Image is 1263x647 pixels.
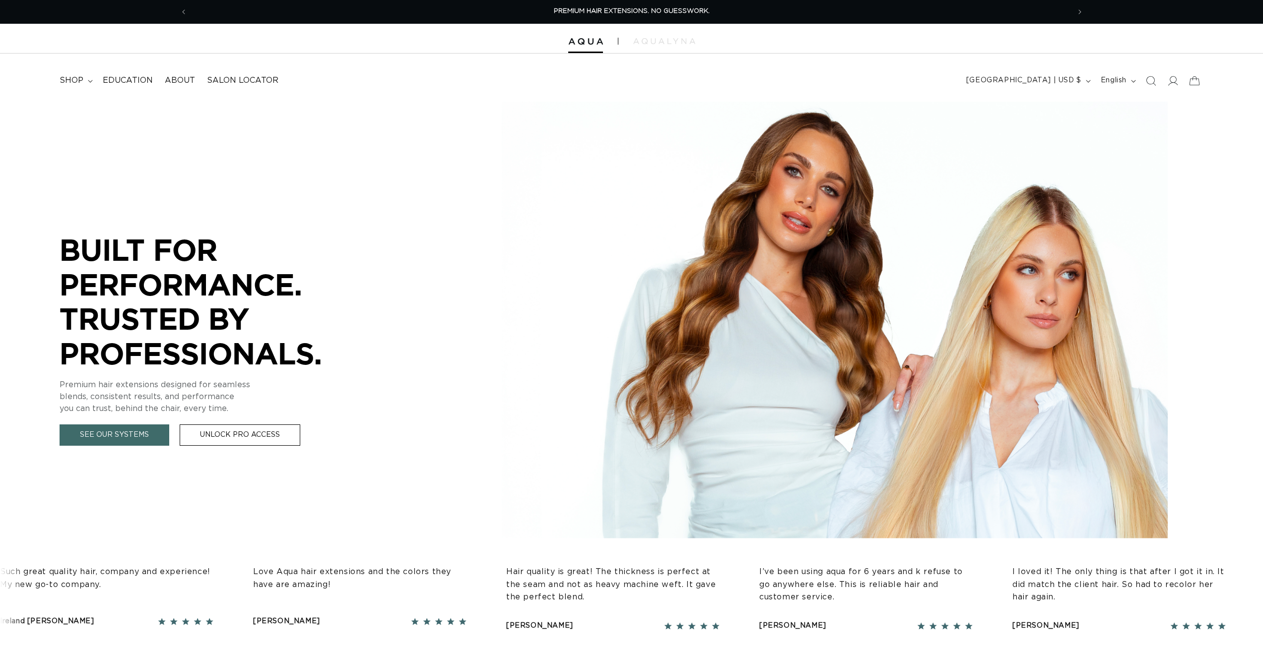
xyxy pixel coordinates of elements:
div: [PERSON_NAME] [499,620,566,632]
span: PREMIUM HAIR EXTENSIONS. NO GUESSWORK. [554,8,710,14]
p: Hair quality is great! The thickness is perfect at the seam and not as heavy machine weft. It gav... [499,566,713,604]
a: See Our Systems [60,424,169,446]
span: Salon Locator [207,75,278,86]
a: Education [97,69,159,92]
p: I’ve been using aqua for 6 years and k refuse to go anywhere else. This is reliable hair and cust... [752,566,966,604]
span: About [165,75,195,86]
img: aqualyna.com [633,38,695,44]
button: Next announcement [1069,2,1091,21]
p: I loved it! The only thing is that after I got it in. It did match the client hair. So had to rec... [1005,566,1219,604]
span: English [1101,75,1127,86]
img: Aqua Hair Extensions [568,38,603,45]
summary: Search [1140,70,1162,92]
p: BUILT FOR PERFORMANCE. TRUSTED BY PROFESSIONALS. [60,233,357,370]
summary: shop [54,69,97,92]
span: shop [60,75,83,86]
span: Education [103,75,153,86]
div: [PERSON_NAME] [752,620,819,632]
div: [PERSON_NAME] [246,615,313,628]
button: Previous announcement [173,2,195,21]
a: Salon Locator [201,69,284,92]
p: Premium hair extensions designed for seamless blends, consistent results, and performance you can... [60,379,357,414]
button: English [1095,71,1140,90]
button: [GEOGRAPHIC_DATA] | USD $ [960,71,1095,90]
a: About [159,69,201,92]
p: Love Aqua hair extensions and the colors they have are amazing! [246,566,460,591]
a: Unlock Pro Access [180,424,300,446]
div: [PERSON_NAME] [1005,620,1072,632]
span: [GEOGRAPHIC_DATA] | USD $ [966,75,1081,86]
